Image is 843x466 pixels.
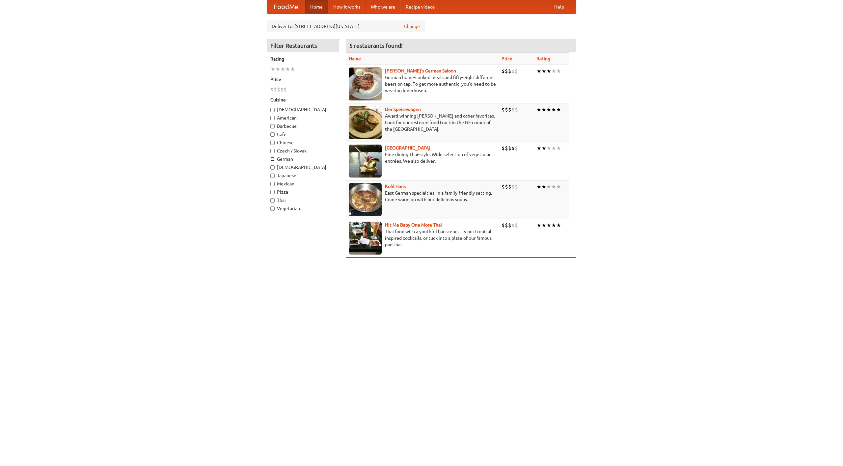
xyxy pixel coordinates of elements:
li: ★ [551,106,556,113]
li: $ [502,106,505,113]
h5: Cuisine [270,96,336,103]
li: $ [508,106,511,113]
li: $ [505,183,508,190]
label: Vegetarian [270,205,336,212]
li: ★ [541,222,546,229]
li: $ [505,106,508,113]
li: ★ [536,183,541,190]
li: ★ [556,106,561,113]
li: $ [515,183,518,190]
input: American [270,116,275,120]
li: $ [511,222,515,229]
label: Thai [270,197,336,204]
b: Kohl Haus [385,184,406,189]
a: Rating [536,56,550,61]
label: Cafe [270,131,336,138]
p: Thai food with a youthful bar scene. Try our tropical inspired cocktails, or tuck into a plate of... [349,228,496,248]
li: ★ [556,222,561,229]
a: How it works [328,0,366,14]
img: satay.jpg [349,145,382,178]
li: ★ [546,145,551,152]
h5: Price [270,76,336,83]
h4: Filter Restaurants [267,39,339,52]
a: Change [404,23,420,30]
li: ★ [556,183,561,190]
p: Award-winning [PERSON_NAME] and other favorites. Look for our restored food truck in the NE corne... [349,113,496,132]
img: speisewagen.jpg [349,106,382,139]
li: ★ [546,106,551,113]
label: Czech / Slovak [270,148,336,154]
label: Mexican [270,180,336,187]
li: $ [511,106,515,113]
li: ★ [551,222,556,229]
li: ★ [546,68,551,75]
img: kohlhaus.jpg [349,183,382,216]
li: $ [502,68,505,75]
li: $ [515,68,518,75]
img: babythai.jpg [349,222,382,255]
li: ★ [536,106,541,113]
li: $ [274,86,277,93]
label: Pizza [270,189,336,195]
li: ★ [536,222,541,229]
div: Deliver to: [STREET_ADDRESS][US_STATE] [267,20,425,32]
label: Japanese [270,172,336,179]
li: $ [284,86,287,93]
input: Japanese [270,174,275,178]
li: $ [515,145,518,152]
a: Price [502,56,512,61]
li: $ [508,68,511,75]
li: ★ [541,183,546,190]
li: $ [505,222,508,229]
li: ★ [556,145,561,152]
label: [DEMOGRAPHIC_DATA] [270,106,336,113]
li: $ [511,145,515,152]
a: Help [549,0,569,14]
li: $ [511,68,515,75]
a: Who we are [366,0,400,14]
a: Der Speisewagen [385,107,421,112]
b: Hit Me Baby One More Thai [385,222,442,228]
label: German [270,156,336,162]
label: Barbecue [270,123,336,129]
li: $ [508,145,511,152]
input: Vegetarian [270,206,275,211]
li: ★ [270,66,275,73]
h5: Rating [270,56,336,62]
li: $ [505,68,508,75]
li: ★ [556,68,561,75]
li: ★ [275,66,280,73]
li: $ [505,145,508,152]
a: Home [305,0,328,14]
li: ★ [551,183,556,190]
input: Czech / Slovak [270,149,275,153]
a: [GEOGRAPHIC_DATA] [385,145,430,151]
li: ★ [551,145,556,152]
li: $ [511,183,515,190]
li: ★ [290,66,295,73]
input: [DEMOGRAPHIC_DATA] [270,108,275,112]
a: Name [349,56,361,61]
a: Recipe videos [400,0,440,14]
input: [DEMOGRAPHIC_DATA] [270,165,275,170]
li: $ [502,183,505,190]
li: ★ [541,68,546,75]
input: Chinese [270,141,275,145]
li: $ [502,222,505,229]
li: $ [515,106,518,113]
input: German [270,157,275,161]
li: $ [508,183,511,190]
p: Fine dining Thai-style. Wide selection of vegetarian entrées. We also deliver. [349,151,496,164]
li: ★ [536,68,541,75]
li: ★ [551,68,556,75]
li: $ [508,222,511,229]
a: [PERSON_NAME]'s German Saloon [385,68,456,73]
label: American [270,115,336,121]
label: Chinese [270,139,336,146]
p: East German specialties, in a family-friendly setting. Come warm up with our delicious soups. [349,190,496,203]
input: Pizza [270,190,275,194]
input: Barbecue [270,124,275,128]
li: ★ [546,222,551,229]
